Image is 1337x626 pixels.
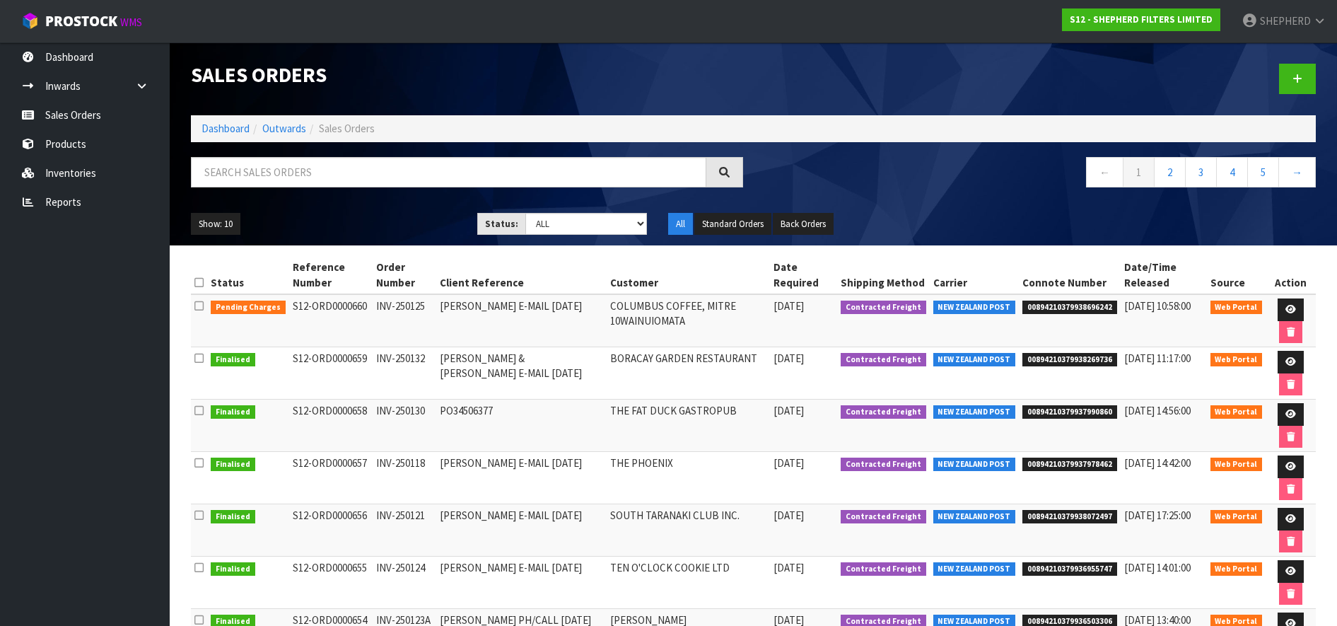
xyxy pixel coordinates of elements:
[21,12,39,30] img: cube-alt.png
[1216,157,1248,187] a: 4
[933,510,1016,524] span: NEW ZEALAND POST
[1022,458,1117,472] span: 00894210379937978462
[1124,456,1191,470] span: [DATE] 14:42:00
[773,213,834,236] button: Back Orders
[933,562,1016,576] span: NEW ZEALAND POST
[373,294,436,347] td: INV-250125
[1086,157,1123,187] a: ←
[933,458,1016,472] span: NEW ZEALAND POST
[373,452,436,504] td: INV-250118
[211,458,255,472] span: Finalised
[933,353,1016,367] span: NEW ZEALAND POST
[289,400,373,452] td: S12-ORD0000658
[289,347,373,400] td: S12-ORD0000659
[1207,256,1266,294] th: Source
[211,301,286,315] span: Pending Charges
[1123,157,1155,187] a: 1
[373,557,436,609] td: INV-250124
[607,452,770,504] td: THE PHOENIX
[1124,561,1191,574] span: [DATE] 14:01:00
[1022,510,1117,524] span: 00894210379938072497
[1154,157,1186,187] a: 2
[1260,14,1311,28] span: SHEPHERD
[436,294,607,347] td: [PERSON_NAME] E-MAIL [DATE]
[841,562,926,576] span: Contracted Freight
[1019,256,1121,294] th: Connote Number
[436,347,607,400] td: [PERSON_NAME] & [PERSON_NAME] E-MAIL [DATE]
[262,122,306,135] a: Outwards
[841,301,926,315] span: Contracted Freight
[1185,157,1217,187] a: 3
[319,122,375,135] span: Sales Orders
[841,458,926,472] span: Contracted Freight
[1247,157,1279,187] a: 5
[211,353,255,367] span: Finalised
[373,256,436,294] th: Order Number
[1210,562,1263,576] span: Web Portal
[1210,301,1263,315] span: Web Portal
[773,352,804,365] span: [DATE]
[211,405,255,419] span: Finalised
[211,562,255,576] span: Finalised
[773,404,804,417] span: [DATE]
[607,400,770,452] td: THE FAT DUCK GASTROPUB
[436,557,607,609] td: [PERSON_NAME] E-MAIL [DATE]
[211,510,255,524] span: Finalised
[120,16,142,29] small: WMS
[607,256,770,294] th: Customer
[1022,562,1117,576] span: 00894210379936955747
[373,400,436,452] td: INV-250130
[289,294,373,347] td: S12-ORD0000660
[607,347,770,400] td: BORACAY GARDEN RESTAURANT
[841,353,926,367] span: Contracted Freight
[1070,13,1213,25] strong: S12 - SHEPHERD FILTERS LIMITED
[1022,301,1117,315] span: 00894210379938696242
[289,452,373,504] td: S12-ORD0000657
[436,400,607,452] td: PO34506377
[436,452,607,504] td: [PERSON_NAME] E-MAIL [DATE]
[45,12,117,30] span: ProStock
[668,213,693,236] button: All
[1266,256,1316,294] th: Action
[1278,157,1316,187] a: →
[202,122,250,135] a: Dashboard
[1124,404,1191,417] span: [DATE] 14:56:00
[1022,353,1117,367] span: 00894210379938269736
[1121,256,1207,294] th: Date/Time Released
[191,213,240,236] button: Show: 10
[773,456,804,470] span: [DATE]
[373,504,436,557] td: INV-250121
[289,504,373,557] td: S12-ORD0000656
[191,64,743,86] h1: Sales Orders
[1124,509,1191,522] span: [DATE] 17:25:00
[1210,353,1263,367] span: Web Portal
[1124,299,1191,313] span: [DATE] 10:58:00
[770,256,837,294] th: Date Required
[1124,352,1191,365] span: [DATE] 11:17:00
[436,256,607,294] th: Client Reference
[289,256,373,294] th: Reference Number
[1022,405,1117,419] span: 00894210379937990860
[764,157,1316,192] nav: Page navigation
[933,301,1016,315] span: NEW ZEALAND POST
[841,510,926,524] span: Contracted Freight
[1210,405,1263,419] span: Web Portal
[773,299,804,313] span: [DATE]
[1210,458,1263,472] span: Web Portal
[694,213,771,236] button: Standard Orders
[289,557,373,609] td: S12-ORD0000655
[191,157,706,187] input: Search sales orders
[837,256,930,294] th: Shipping Method
[607,294,770,347] td: COLUMBUS COFFEE, MITRE 10WAINUIOMATA
[841,405,926,419] span: Contracted Freight
[773,509,804,522] span: [DATE]
[373,347,436,400] td: INV-250132
[933,405,1016,419] span: NEW ZEALAND POST
[773,561,804,574] span: [DATE]
[1210,510,1263,524] span: Web Portal
[607,557,770,609] td: TEN O'CLOCK COOKIE LTD
[485,218,518,230] strong: Status:
[930,256,1020,294] th: Carrier
[607,504,770,557] td: SOUTH TARANAKI CLUB INC.
[436,504,607,557] td: [PERSON_NAME] E-MAIL [DATE]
